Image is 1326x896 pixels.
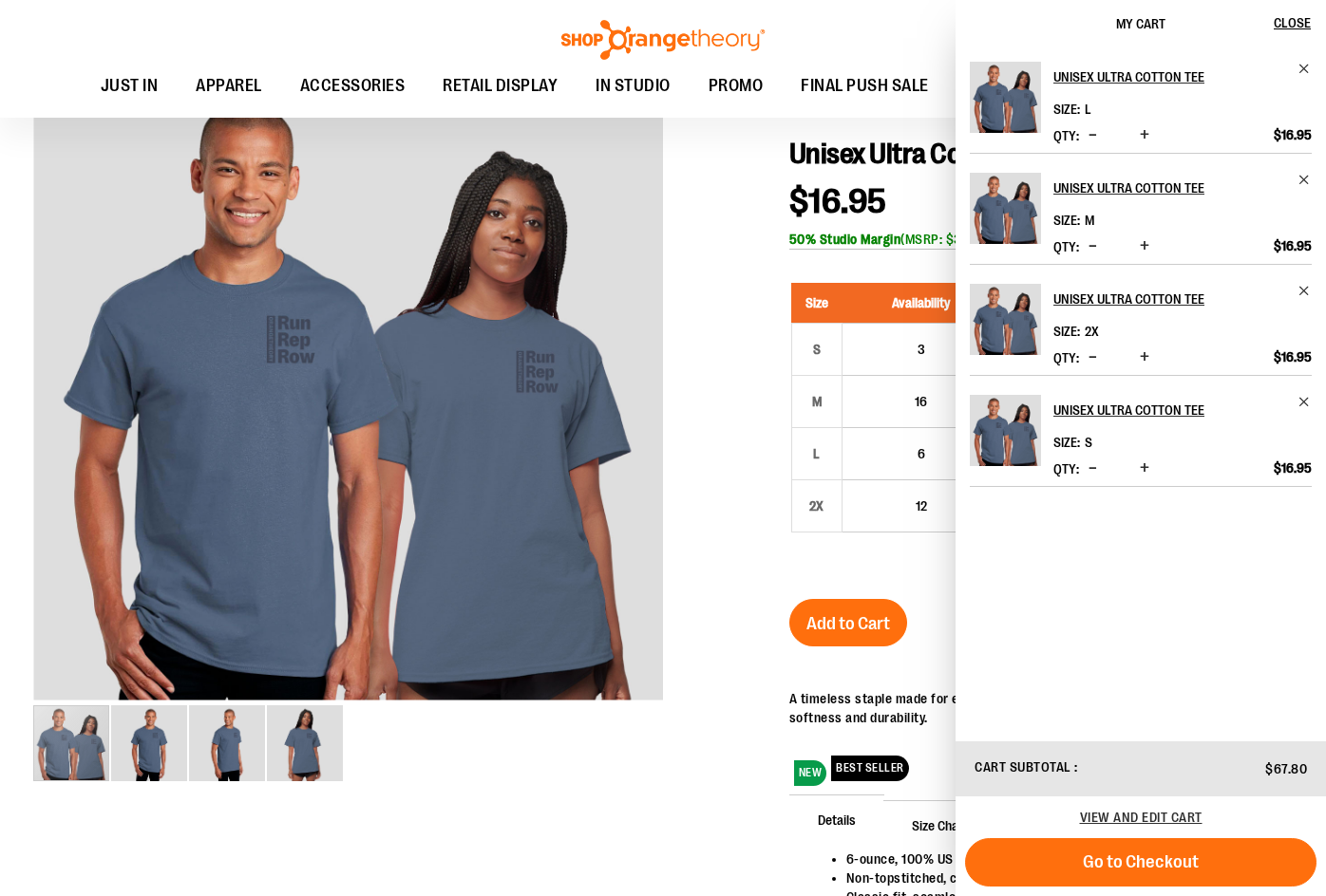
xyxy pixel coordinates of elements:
[1135,126,1154,145] button: Increase product quantity
[1053,62,1312,92] a: Unisex Ultra Cotton Tee
[970,173,1041,244] img: Unisex Ultra Cotton Tee
[789,230,1293,249] div: (MSRP: $33.90)
[111,703,189,783] div: image 2 of 4
[1135,459,1154,478] button: Increase product quantity
[196,65,262,107] span: APPAREL
[970,395,1041,466] img: Unisex Ultra Cotton Tee
[1053,128,1079,143] label: Qty
[33,74,663,703] div: Unisex Ultra Cotton Tee
[970,153,1312,264] li: Product
[975,759,1071,775] span: Cart Subtotal
[1053,239,1079,254] label: Qty
[970,62,1041,145] a: Unisex Ultra Cotton Tee
[300,65,406,107] span: ACCESSORIES
[267,705,343,781] img: Unisex Ultra Cotton Tee
[1084,348,1102,367] button: Decrease product quantity
[1298,62,1312,76] a: Remove item
[970,62,1041,133] img: Unisex Ultra Cotton Tee
[1085,435,1092,450] span: S
[1053,435,1080,450] dt: Size
[1298,173,1312,187] a: Remove item
[1083,851,1199,872] span: Go to Checkout
[1053,395,1312,425] a: Unisex Ultra Cotton Tee
[970,264,1312,375] li: Product
[709,65,764,107] span: PROMO
[794,760,827,786] span: NEW
[789,232,901,247] b: 50% Studio Margin
[883,800,996,849] span: Size Chart
[803,439,831,468] div: L
[789,794,884,844] span: Details
[970,284,1041,355] img: Unisex Ultra Cotton Tee
[1053,102,1080,117] dt: Size
[1085,324,1099,339] span: 2X
[189,705,265,781] img: Unisex Ultra Cotton Tee
[842,283,1000,324] th: Availability
[1053,173,1312,203] a: Unisex Ultra Cotton Tee
[970,375,1312,487] li: Product
[846,849,1274,868] li: 6-ounce, 100% US cotton
[1116,16,1165,31] span: My Cart
[33,71,663,700] img: Unisex Ultra Cotton Tee
[1085,102,1091,117] span: L
[1080,810,1203,825] a: View and edit cart
[970,173,1041,256] a: Unisex Ultra Cotton Tee
[443,65,558,107] span: RETAIL DISPLAY
[789,689,1293,727] div: A timeless staple made for everyday wear. Crafted from 100% U.S. cotton for softness and durability.
[803,335,831,364] div: S
[801,65,929,107] span: FINAL PUSH SALE
[918,446,925,461] span: 6
[1084,459,1102,478] button: Decrease product quantity
[1053,461,1079,476] label: Qty
[789,182,887,221] span: $16.95
[1053,324,1080,339] dt: Size
[1135,237,1154,256] button: Increase product quantity
[596,65,671,107] span: IN STUDIO
[1274,15,1311,30] span: Close
[559,20,767,60] img: Shop Orangetheory
[1298,284,1312,298] a: Remove item
[281,65,425,108] a: ACCESSORIES
[918,342,925,357] span: 3
[189,703,267,783] div: image 3 of 4
[806,613,890,634] span: Add to Cart
[948,65,1072,108] a: OTF BY YOU
[846,868,1274,887] li: Non-topstitched, classic width, rib collar
[1298,395,1312,409] a: Remove item
[789,138,1052,170] span: Unisex Ultra Cotton Tee
[965,838,1317,887] button: Go to Checkout
[1085,213,1094,228] span: M
[1274,348,1312,365] span: $16.95
[1274,126,1312,143] span: $16.95
[1053,395,1286,425] h2: Unisex Ultra Cotton Tee
[970,395,1041,478] a: Unisex Ultra Cotton Tee
[791,283,842,324] th: Size
[1084,126,1102,145] button: Decrease product quantity
[111,705,187,781] img: Unisex Ultra Cotton Tee
[1053,173,1286,203] h2: Unisex Ultra Cotton Tee
[1053,284,1286,314] h2: Unisex Ultra Cotton Tee
[33,74,663,783] div: carousel
[177,65,281,107] a: APPAREL
[803,492,831,520] div: 2X
[803,387,831,416] div: M
[577,65,690,108] a: IN STUDIO
[831,756,909,781] span: BEST SELLER
[690,65,783,108] a: PROMO
[915,394,927,409] span: 16
[1135,348,1154,367] button: Increase product quantity
[916,498,927,513] span: 12
[1265,761,1307,776] span: $67.80
[1053,284,1312,314] a: Unisex Ultra Cotton Tee
[970,62,1312,153] li: Product
[789,599,907,646] button: Add to Cart
[1053,213,1080,228] dt: Size
[1053,62,1286,92] h2: Unisex Ultra Cotton Tee
[970,284,1041,367] a: Unisex Ultra Cotton Tee
[782,65,948,108] a: FINAL PUSH SALE
[1084,237,1102,256] button: Decrease product quantity
[1053,350,1079,365] label: Qty
[1274,459,1312,476] span: $16.95
[267,703,343,783] div: image 4 of 4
